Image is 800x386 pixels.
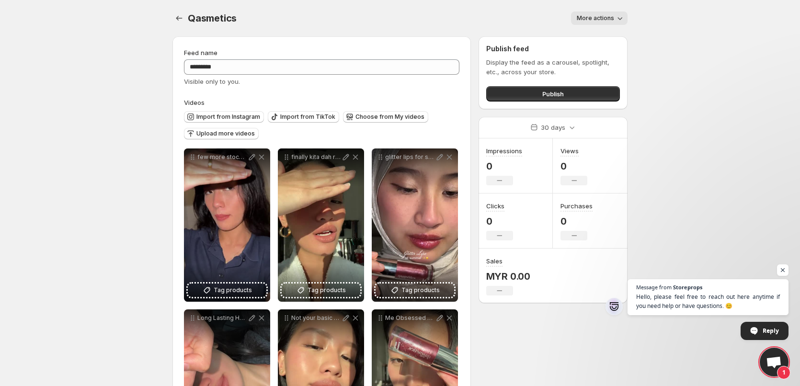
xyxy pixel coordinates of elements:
button: Tag products [282,284,360,297]
h3: Clicks [486,201,504,211]
h3: Sales [486,256,503,266]
h3: Impressions [486,146,522,156]
button: Tag products [376,284,454,297]
p: 0 [560,216,593,227]
button: Import from TikTok [268,111,339,123]
p: MYR 0.00 [486,271,530,282]
span: Tag products [308,285,346,295]
div: finally kita dah restocked new coloursTag products [278,148,364,302]
p: 30 days [541,123,565,132]
span: Tag products [401,285,440,295]
p: few more stocks left for our sparkly lipmatte in mariposa [197,153,247,161]
span: Import from Instagram [196,113,260,121]
p: 0 [486,160,522,172]
span: 1 [777,366,790,379]
button: Settings [172,11,186,25]
button: Publish [486,86,620,102]
span: Publish [542,89,564,99]
button: Tag products [188,284,266,297]
span: Message from [636,284,672,290]
span: Videos [184,99,205,106]
p: finally kita dah restocked new colours [291,153,341,161]
span: Storeprops [673,284,702,290]
span: Choose from My videos [355,113,424,121]
h2: Publish feed [486,44,620,54]
p: Long Lasting Hydrating with GLITTER SIGN ME UP qasmeticsbynqs glitterylipmattes glitteryglosses l... [197,314,247,322]
span: Upload more videos [196,130,255,137]
div: Open chat [760,348,789,376]
p: Not your basic matte this one sparkles Infused with glitter that stays on after the selfies after... [291,314,341,322]
h3: Views [560,146,579,156]
p: Display the feed as a carousel, spotlight, etc., across your store. [486,57,620,77]
span: Hello, please feel free to reach out here anytime if you need help or have questions. 😊 [636,292,780,310]
button: More actions [571,11,628,25]
span: Qasmetics [188,12,237,24]
span: Feed name [184,49,217,57]
span: Import from TikTok [280,113,335,121]
h3: Purchases [560,201,593,211]
button: Choose from My videos [343,111,428,123]
span: Visible only to you. [184,78,240,85]
p: glitter lips for summer yes pls hehehe because hot girl summer isnt complete without a lil sparkl... [385,153,435,161]
button: Upload more videos [184,128,259,139]
button: Import from Instagram [184,111,264,123]
p: Me Obsessed Nooo just thinking about our Twinkle Gloss every 5 seconds [385,314,435,322]
span: More actions [577,14,614,22]
p: 0 [486,216,513,227]
span: Tag products [214,285,252,295]
p: 0 [560,160,587,172]
div: glitter lips for summer yes pls hehehe because hot girl summer isnt complete without a lil sparkl... [372,148,458,302]
span: Reply [763,322,779,339]
div: few more stocks left for our sparkly lipmatte in mariposaTag products [184,148,270,302]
